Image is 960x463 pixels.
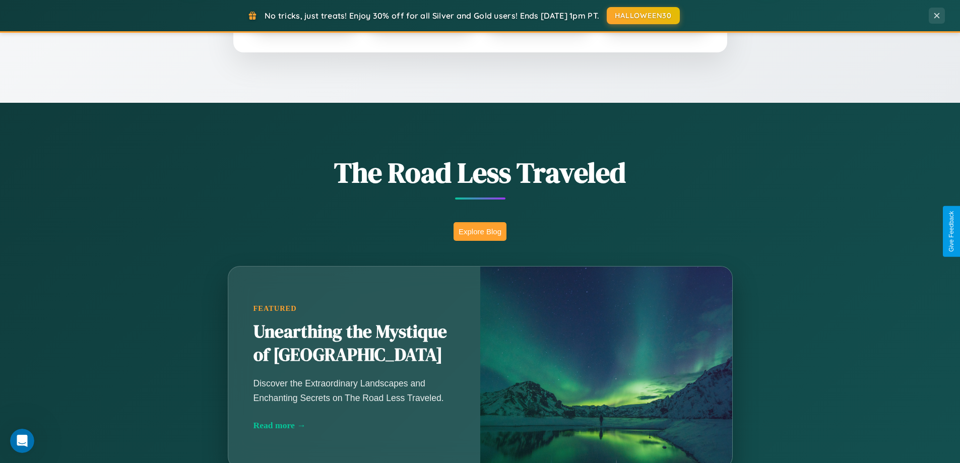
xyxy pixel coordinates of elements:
div: Give Feedback [948,211,955,252]
span: No tricks, just treats! Enjoy 30% off for all Silver and Gold users! Ends [DATE] 1pm PT. [265,11,599,21]
div: Featured [253,304,455,313]
h1: The Road Less Traveled [178,153,783,192]
h2: Unearthing the Mystique of [GEOGRAPHIC_DATA] [253,320,455,367]
button: Explore Blog [454,222,506,241]
button: HALLOWEEN30 [607,7,680,24]
div: Read more → [253,420,455,431]
p: Discover the Extraordinary Landscapes and Enchanting Secrets on The Road Less Traveled. [253,376,455,405]
iframe: Intercom live chat [10,429,34,453]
